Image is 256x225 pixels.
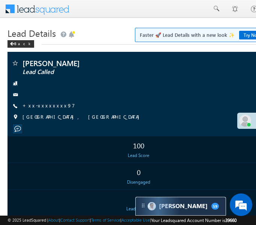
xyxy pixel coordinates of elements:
[22,68,188,76] span: Lead Called
[22,113,143,121] span: [GEOGRAPHIC_DATA], [GEOGRAPHIC_DATA]
[22,102,75,109] a: +xx-xxxxxxxx97
[140,202,146,208] img: carter-drag
[211,203,219,210] span: 59
[151,217,237,223] span: Your Leadsquared Account Number is
[135,197,226,216] div: carter-dragCarter[PERSON_NAME]59
[121,217,150,222] a: Acceptable Use
[91,217,120,222] a: Terms of Service
[225,217,237,223] span: 39660
[7,40,38,46] a: Back
[60,217,90,222] a: Contact Support
[7,40,34,48] div: Back
[7,217,237,224] span: © 2025 LeadSquared | | | | |
[22,59,188,67] span: [PERSON_NAME]
[48,217,59,222] a: About
[7,27,56,39] span: Lead Details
